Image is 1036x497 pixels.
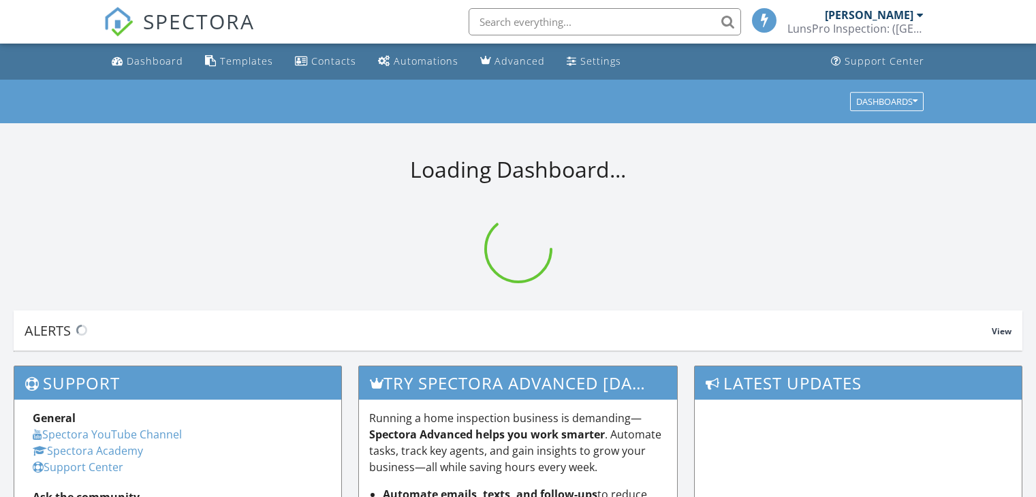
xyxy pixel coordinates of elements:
div: [PERSON_NAME] [825,8,913,22]
div: Contacts [311,54,356,67]
span: SPECTORA [143,7,255,35]
div: Dashboard [127,54,183,67]
input: Search everything... [469,8,741,35]
a: Contacts [289,49,362,74]
a: Dashboard [106,49,189,74]
div: Dashboards [856,97,917,106]
a: Spectora Academy [33,443,143,458]
a: Templates [200,49,279,74]
h3: Support [14,366,341,400]
a: Support Center [826,49,930,74]
a: Advanced [475,49,550,74]
div: Support Center [845,54,924,67]
div: LunsPro Inspection: (Atlanta) [787,22,924,35]
img: The Best Home Inspection Software - Spectora [104,7,134,37]
span: View [992,325,1011,337]
div: Alerts [25,321,992,340]
p: Running a home inspection business is demanding— . Automate tasks, track key agents, and gain ins... [369,410,668,475]
div: Templates [220,54,273,67]
strong: Spectora Advanced helps you work smarter [369,427,605,442]
button: Dashboards [850,92,924,111]
a: Settings [561,49,627,74]
div: Advanced [495,54,545,67]
h3: Latest Updates [695,366,1022,400]
strong: General [33,411,76,426]
a: Automations (Basic) [373,49,464,74]
a: SPECTORA [104,18,255,47]
h3: Try spectora advanced [DATE] [359,366,678,400]
div: Settings [580,54,621,67]
a: Spectora YouTube Channel [33,427,182,442]
a: Support Center [33,460,123,475]
div: Automations [394,54,458,67]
